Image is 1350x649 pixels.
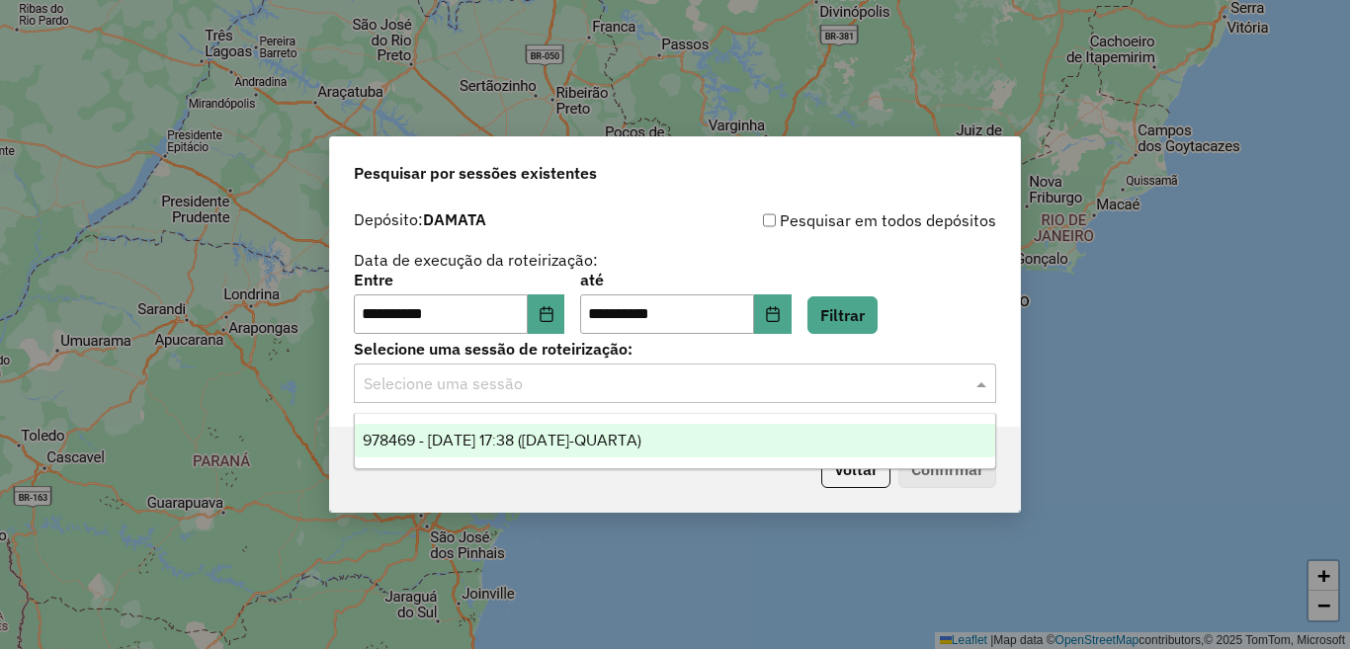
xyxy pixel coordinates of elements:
label: Selecione uma sessão de roteirização: [354,337,996,361]
span: Pesquisar por sessões existentes [354,161,597,185]
button: Voltar [821,450,890,488]
label: Depósito: [354,207,486,231]
button: Filtrar [807,296,878,334]
ng-dropdown-panel: Options list [354,413,996,469]
label: até [580,268,791,291]
div: Pesquisar em todos depósitos [675,208,996,232]
button: Choose Date [754,294,792,334]
span: 978469 - [DATE] 17:38 ([DATE]-QUARTA) [363,432,641,448]
label: Data de execução da roteirização: [354,248,598,272]
label: Entre [354,268,564,291]
button: Choose Date [528,294,565,334]
strong: DAMATA [423,209,486,229]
